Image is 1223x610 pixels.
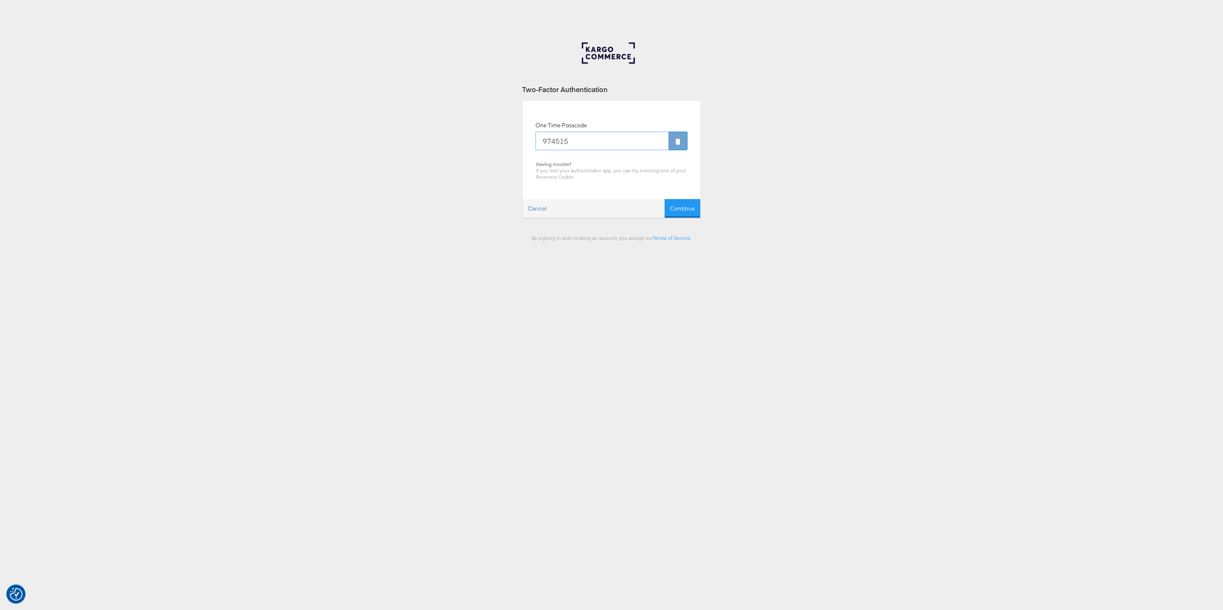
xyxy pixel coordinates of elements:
a: Cancel [523,200,552,218]
div: By signing in and creating an account, you accept our . [522,235,701,241]
input: Enter the code [535,132,669,150]
div: Two-Factor Authentication [522,84,701,94]
label: One Time Passcode [535,121,587,129]
img: Revisit consent button [10,588,23,601]
b: Having trouble? [536,161,572,167]
button: Consent Preferences [10,588,23,601]
span: If you lost your authenticator app, you can try entering one of your Recovery Codes [536,167,686,180]
a: Terms of Service [653,235,690,241]
button: Continue [665,199,700,218]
